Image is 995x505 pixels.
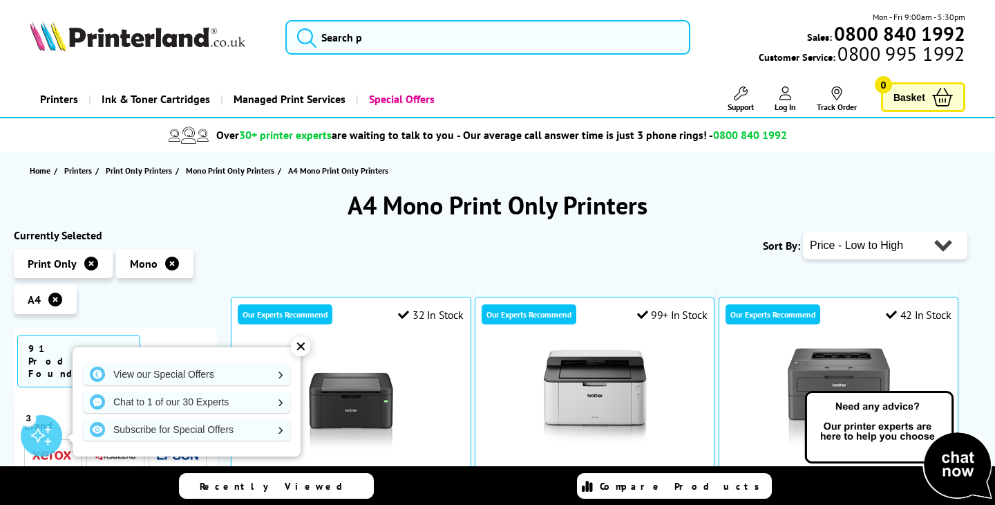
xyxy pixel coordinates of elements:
span: A4 Mono Print Only Printers [288,165,388,176]
a: Log In [775,86,796,112]
a: Ink & Toner Cartridges [88,82,220,117]
span: Compare Products [600,480,767,493]
h1: A4 Mono Print Only Printers [14,189,981,221]
img: Printerland Logo [30,21,245,51]
a: Brother HL-L1240W [299,439,403,452]
a: Special Offers [356,82,445,117]
a: Brother HL-L1240W [292,463,410,481]
div: Our Experts Recommend [238,304,332,324]
a: Printers [64,163,95,178]
span: 0 [875,76,892,93]
a: Chat to 1 of our 30 Experts [83,391,290,413]
div: 32 In Stock [398,308,463,322]
a: Recently Viewed [179,473,374,499]
div: 3 [21,410,36,425]
span: Recently Viewed [200,480,357,493]
span: Sort By: [763,239,800,252]
div: Currently Selected [14,228,217,242]
span: 0800 840 1992 [713,128,787,142]
img: Open Live Chat window [802,389,995,502]
img: Brother HL-1110 [543,346,647,450]
span: Over are waiting to talk to you [216,128,454,142]
div: 42 In Stock [886,308,951,322]
span: Sales: [807,30,832,44]
a: Brother HL-1110 [545,463,644,481]
span: Basket [893,88,925,107]
a: 0800 840 1992 [832,27,965,40]
a: Printerland Logo [30,21,268,54]
span: A4 [28,293,41,306]
span: 30+ printer experts [239,128,332,142]
span: - Our average call answer time is just 3 phone rings! - [457,128,787,142]
a: Basket 0 [881,82,965,112]
span: Log In [775,102,796,112]
span: Print Only [28,257,77,270]
a: Compare Products [577,473,772,499]
span: Ink & Toner Cartridges [102,82,210,117]
span: Print Only Printers [106,163,172,178]
a: View our Special Offers [83,363,290,385]
b: 0800 840 1992 [834,21,965,46]
a: Printers [30,82,88,117]
a: Home [30,163,54,178]
img: Brother HL-L2400DW [787,346,891,450]
img: Brother HL-L1240W [299,346,403,450]
a: Subscribe for Special Offers [83,419,290,441]
div: 99+ In Stock [637,308,708,322]
span: Mono Print Only Printers [186,163,274,178]
a: Track Order [817,86,857,112]
a: Brother HL-1110 [543,439,647,452]
span: 0800 995 1992 [835,47,965,60]
a: Managed Print Services [220,82,356,117]
a: Print Only Printers [106,163,176,178]
input: Search p [285,20,690,55]
span: Mono [130,257,158,270]
a: Brother HL-L2400DW [787,439,891,452]
div: ✕ [291,337,310,356]
span: Customer Service: [759,47,965,64]
span: Printers [64,163,92,178]
a: Mono Print Only Printers [186,163,278,178]
span: 91 Products Found [17,335,140,387]
span: Mon - Fri 9:00am - 5:30pm [873,10,965,24]
a: Brother HL-L2400DW [776,463,902,481]
span: Support [728,102,754,112]
div: Our Experts Recommend [726,304,820,324]
a: Support [728,86,754,112]
div: Our Experts Recommend [482,304,576,324]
